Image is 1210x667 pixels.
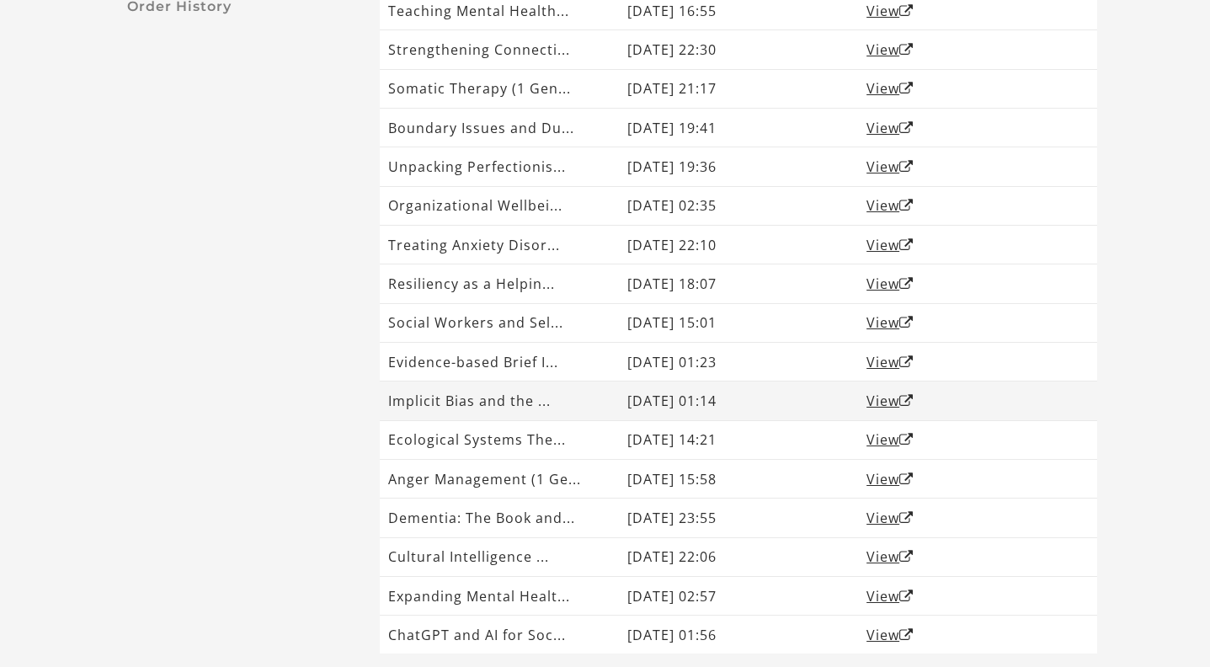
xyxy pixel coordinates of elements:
[619,499,858,537] td: [DATE] 23:55
[866,236,914,254] a: ViewOpen in a new window
[380,537,619,576] td: Cultural Intelligence ...
[899,277,914,291] i: Open in a new window
[619,420,858,459] td: [DATE] 14:21
[380,342,619,381] td: Evidence-based Brief I...
[619,616,858,654] td: [DATE] 01:56
[619,147,858,186] td: [DATE] 19:36
[899,4,914,18] i: Open in a new window
[380,420,619,459] td: Ecological Systems The...
[380,616,619,654] td: ChatGPT and AI for Soc...
[380,69,619,108] td: Somatic Therapy (1 Gen...
[619,186,858,225] td: [DATE] 02:35
[866,353,914,371] a: ViewOpen in a new window
[619,342,858,381] td: [DATE] 01:23
[899,43,914,56] i: Open in a new window
[899,433,914,446] i: Open in a new window
[866,313,914,332] a: ViewOpen in a new window
[899,511,914,525] i: Open in a new window
[380,264,619,303] td: Resiliency as a Helpin...
[380,30,619,69] td: Strengthening Connecti...
[866,470,914,488] a: ViewOpen in a new window
[899,160,914,173] i: Open in a new window
[619,109,858,147] td: [DATE] 19:41
[866,509,914,527] a: ViewOpen in a new window
[866,119,914,137] a: ViewOpen in a new window
[380,459,619,498] td: Anger Management (1 Ge...
[899,316,914,329] i: Open in a new window
[899,628,914,642] i: Open in a new window
[380,576,619,615] td: Expanding Mental Healt...
[619,459,858,498] td: [DATE] 15:58
[619,576,858,615] td: [DATE] 02:57
[899,199,914,212] i: Open in a new window
[899,238,914,252] i: Open in a new window
[380,147,619,186] td: Unpacking Perfectionis...
[866,626,914,644] a: ViewOpen in a new window
[380,109,619,147] td: Boundary Issues and Du...
[866,40,914,59] a: ViewOpen in a new window
[866,587,914,606] a: ViewOpen in a new window
[866,430,914,449] a: ViewOpen in a new window
[866,392,914,410] a: ViewOpen in a new window
[866,2,914,20] a: ViewOpen in a new window
[866,157,914,176] a: ViewOpen in a new window
[619,303,858,342] td: [DATE] 15:01
[619,226,858,264] td: [DATE] 22:10
[619,264,858,303] td: [DATE] 18:07
[899,550,914,563] i: Open in a new window
[619,30,858,69] td: [DATE] 22:30
[380,226,619,264] td: Treating Anxiety Disor...
[866,275,914,293] a: ViewOpen in a new window
[899,590,914,603] i: Open in a new window
[619,382,858,420] td: [DATE] 01:14
[899,394,914,408] i: Open in a new window
[899,121,914,135] i: Open in a new window
[866,79,914,98] a: ViewOpen in a new window
[380,499,619,537] td: Dementia: The Book and...
[380,382,619,420] td: Implicit Bias and the ...
[899,355,914,369] i: Open in a new window
[899,472,914,486] i: Open in a new window
[380,303,619,342] td: Social Workers and Sel...
[899,82,914,95] i: Open in a new window
[866,196,914,215] a: ViewOpen in a new window
[866,547,914,566] a: ViewOpen in a new window
[619,537,858,576] td: [DATE] 22:06
[380,186,619,225] td: Organizational Wellbei...
[619,69,858,108] td: [DATE] 21:17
